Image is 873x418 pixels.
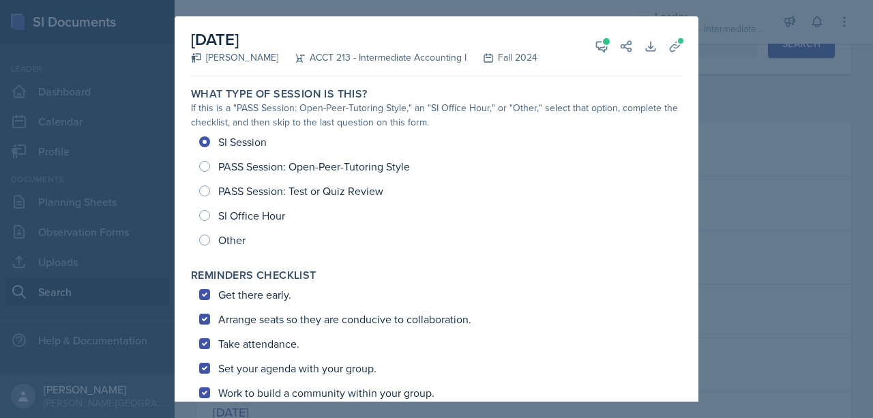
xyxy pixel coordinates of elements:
[191,27,537,52] h2: [DATE]
[191,87,368,101] label: What type of session is this?
[278,50,467,65] div: ACCT 213 - Intermediate Accounting I
[191,101,682,130] div: If this is a "PASS Session: Open-Peer-Tutoring Style," an "SI Office Hour," or "Other," select th...
[191,50,278,65] div: [PERSON_NAME]
[467,50,537,65] div: Fall 2024
[191,269,316,282] label: Reminders Checklist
